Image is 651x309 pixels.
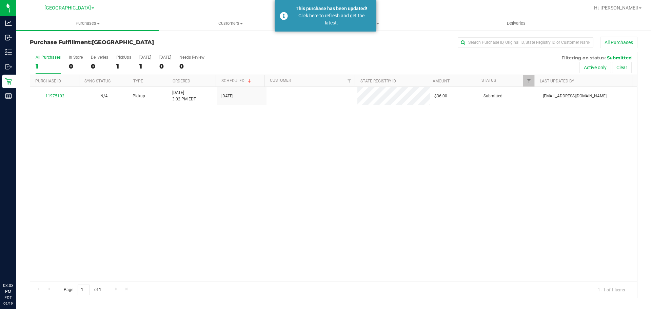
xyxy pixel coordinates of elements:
span: [GEOGRAPHIC_DATA] [92,39,154,45]
span: Submitted [607,55,632,60]
a: Filter [343,75,355,86]
span: Customers [159,20,301,26]
div: [DATE] [139,55,151,60]
span: 1 - 1 of 1 items [592,285,630,295]
div: Needs Review [179,55,204,60]
a: Last Updated By [540,79,574,83]
iframe: Resource center [7,255,27,275]
span: Filtering on status: [561,55,606,60]
span: [DATE] 3:02 PM EDT [172,90,196,102]
a: Sync Status [84,79,111,83]
span: Pickup [133,93,145,99]
a: Amount [433,79,450,83]
inline-svg: Retail [5,78,12,85]
h3: Purchase Fulfillment: [30,39,232,45]
inline-svg: Inventory [5,49,12,56]
a: Scheduled [221,78,252,83]
inline-svg: Outbound [5,63,12,70]
div: 0 [159,62,171,70]
a: Customers [159,16,302,31]
div: All Purchases [36,55,61,60]
div: 0 [91,62,108,70]
input: Search Purchase ID, Original ID, State Registry ID or Customer Name... [458,37,593,47]
span: [EMAIL_ADDRESS][DOMAIN_NAME] [543,93,607,99]
div: 0 [179,62,204,70]
span: Page of 1 [58,285,107,295]
div: 1 [139,62,151,70]
button: Clear [612,62,632,73]
p: 03:03 PM EDT [3,283,13,301]
span: [DATE] [221,93,233,99]
span: [GEOGRAPHIC_DATA] [44,5,91,11]
div: 1 [36,62,61,70]
a: 11975102 [45,94,64,98]
div: Deliveries [91,55,108,60]
span: Deliveries [498,20,535,26]
div: PickUps [116,55,131,60]
p: 09/19 [3,301,13,306]
a: Customer [270,78,291,83]
inline-svg: Reports [5,93,12,99]
div: This purchase has been updated! [292,5,371,12]
span: Not Applicable [100,94,108,98]
span: Submitted [484,93,502,99]
button: N/A [100,93,108,99]
div: 1 [116,62,131,70]
span: $36.00 [434,93,447,99]
a: Status [481,78,496,83]
button: Active only [579,62,611,73]
button: All Purchases [600,37,637,48]
inline-svg: Inbound [5,34,12,41]
a: Purchase ID [35,79,61,83]
a: Filter [523,75,534,86]
div: [DATE] [159,55,171,60]
span: Hi, [PERSON_NAME]! [594,5,638,11]
a: Type [133,79,143,83]
input: 1 [78,285,90,295]
a: Purchases [16,16,159,31]
a: Deliveries [445,16,588,31]
div: In Store [69,55,83,60]
inline-svg: Analytics [5,20,12,26]
span: Purchases [16,20,159,26]
a: Ordered [173,79,190,83]
div: 0 [69,62,83,70]
div: Click here to refresh and get the latest. [292,12,371,26]
a: State Registry ID [360,79,396,83]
